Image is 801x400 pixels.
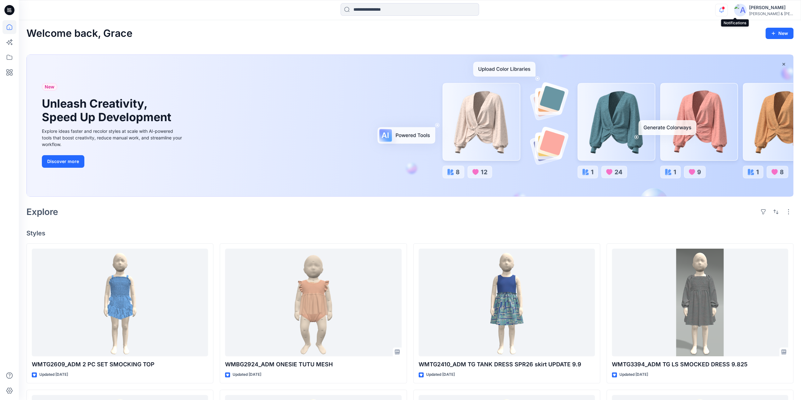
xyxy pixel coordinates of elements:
h2: Welcome back, Grace [26,28,133,39]
a: WMBG2924_ADM ONESIE TUTU MESH [225,249,401,357]
h2: Explore [26,207,58,217]
a: WMTG3394_ADM TG LS SMOCKED DRESS 9.825 [612,249,788,357]
p: WMBG2924_ADM ONESIE TUTU MESH [225,360,401,369]
button: Discover more [42,155,84,168]
img: avatar [734,4,747,16]
p: Updated [DATE] [619,371,648,378]
p: Updated [DATE] [426,371,455,378]
p: WMTG3394_ADM TG LS SMOCKED DRESS 9.825 [612,360,788,369]
button: New [765,28,793,39]
h4: Styles [26,229,793,237]
p: Updated [DATE] [233,371,261,378]
div: [PERSON_NAME] & [PERSON_NAME] [749,11,793,16]
h1: Unleash Creativity, Speed Up Development [42,97,174,124]
a: WMTG2410_ADM TG TANK DRESS SPR26 skirt UPDATE 9.9 [419,249,595,357]
p: Updated [DATE] [39,371,68,378]
p: WMTG2410_ADM TG TANK DRESS SPR26 skirt UPDATE 9.9 [419,360,595,369]
div: Explore ideas faster and recolor styles at scale with AI-powered tools that boost creativity, red... [42,128,183,148]
a: WMTG2609_ADM 2 PC SET SMOCKING TOP [32,249,208,357]
div: [PERSON_NAME] [749,4,793,11]
a: Discover more [42,155,183,168]
span: New [45,83,54,91]
p: WMTG2609_ADM 2 PC SET SMOCKING TOP [32,360,208,369]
